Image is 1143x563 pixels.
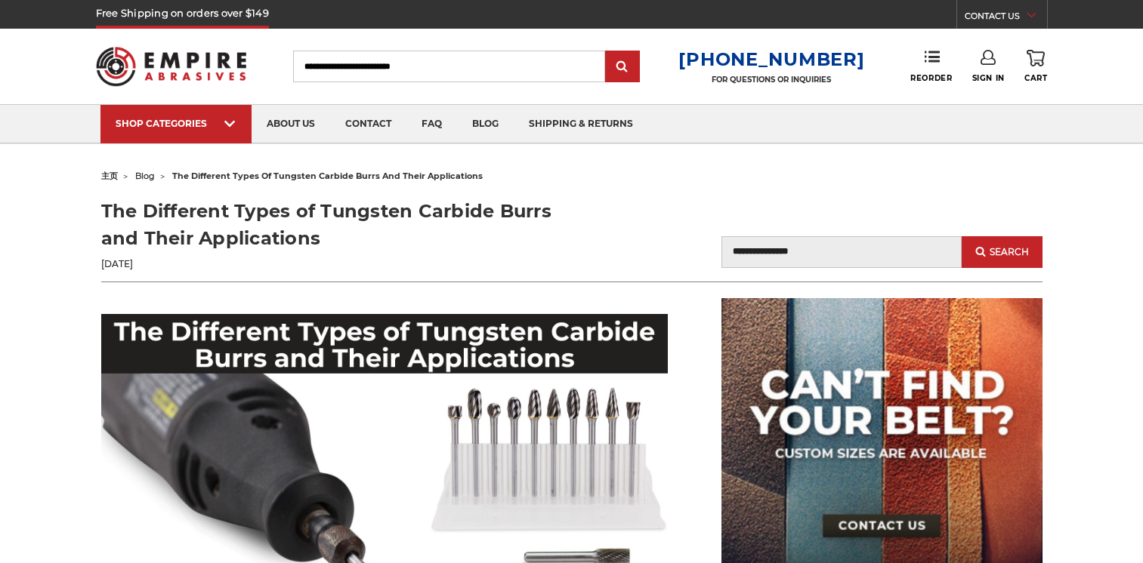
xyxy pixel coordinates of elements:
[965,8,1047,29] a: CONTACT US
[962,236,1042,268] button: Search
[101,257,572,271] p: [DATE]
[172,171,483,181] span: the different types of tungsten carbide burrs and their applications
[252,105,330,143] a: about us
[514,105,648,143] a: shipping & returns
[116,118,236,129] div: SHOP CATEGORIES
[406,105,457,143] a: faq
[910,73,952,83] span: Reorder
[678,75,864,85] p: FOR QUESTIONS OR INQUIRIES
[910,50,952,82] a: Reorder
[96,37,247,96] img: Empire Abrasives
[135,171,155,181] a: blog
[607,52,638,82] input: Submit
[990,247,1029,257] span: Search
[330,105,406,143] a: contact
[972,73,1005,83] span: Sign In
[678,48,864,70] a: [PHONE_NUMBER]
[1024,73,1047,83] span: Cart
[1024,50,1047,83] a: Cart
[101,171,118,181] a: 主页
[101,198,572,252] h1: The Different Types of Tungsten Carbide Burrs and Their Applications
[457,105,514,143] a: blog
